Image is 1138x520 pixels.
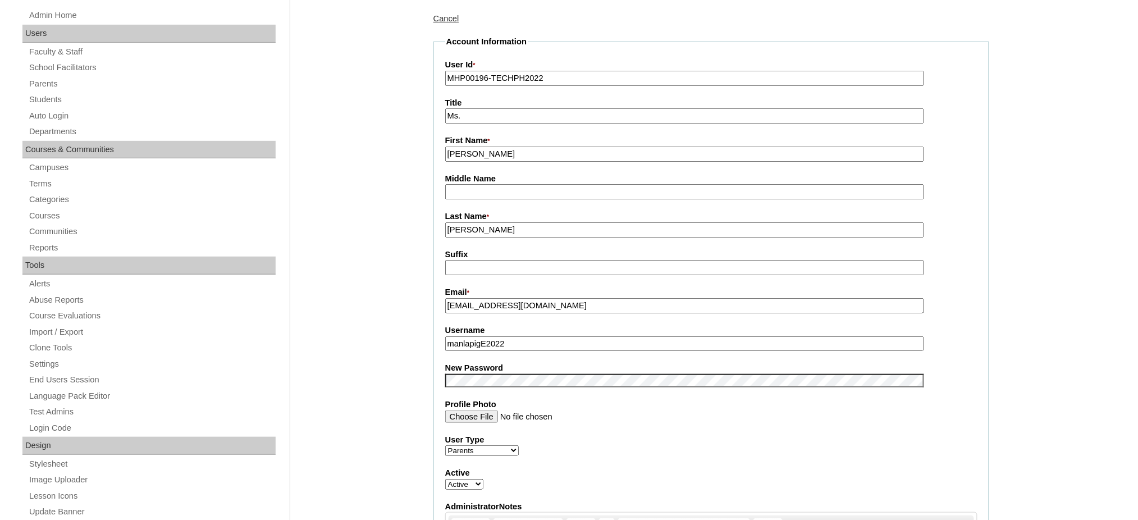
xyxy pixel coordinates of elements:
[28,225,276,239] a: Communities
[445,467,977,479] label: Active
[28,209,276,223] a: Courses
[445,173,977,185] label: Middle Name
[445,362,977,374] label: New Password
[28,325,276,339] a: Import / Export
[28,341,276,355] a: Clone Tools
[28,161,276,175] a: Campuses
[445,135,977,147] label: First Name
[22,437,276,455] div: Design
[445,434,977,446] label: User Type
[28,421,276,435] a: Login Code
[28,8,276,22] a: Admin Home
[445,59,977,71] label: User Id
[28,389,276,403] a: Language Pack Editor
[28,405,276,419] a: Test Admins
[445,249,977,261] label: Suffix
[28,373,276,387] a: End Users Session
[445,325,977,336] label: Username
[22,25,276,43] div: Users
[445,36,528,48] legend: Account Information
[28,489,276,503] a: Lesson Icons
[28,457,276,471] a: Stylesheet
[28,77,276,91] a: Parents
[433,14,459,23] a: Cancel
[445,501,977,513] label: AdministratorNotes
[28,293,276,307] a: Abuse Reports
[28,505,276,519] a: Update Banner
[28,241,276,255] a: Reports
[28,193,276,207] a: Categories
[28,357,276,371] a: Settings
[28,93,276,107] a: Students
[28,473,276,487] a: Image Uploader
[445,211,977,223] label: Last Name
[28,45,276,59] a: Faculty & Staff
[28,277,276,291] a: Alerts
[445,97,977,109] label: Title
[28,109,276,123] a: Auto Login
[445,286,977,299] label: Email
[28,309,276,323] a: Course Evaluations
[28,177,276,191] a: Terms
[28,61,276,75] a: School Facilitators
[22,257,276,275] div: Tools
[22,141,276,159] div: Courses & Communities
[445,399,977,410] label: Profile Photo
[28,125,276,139] a: Departments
